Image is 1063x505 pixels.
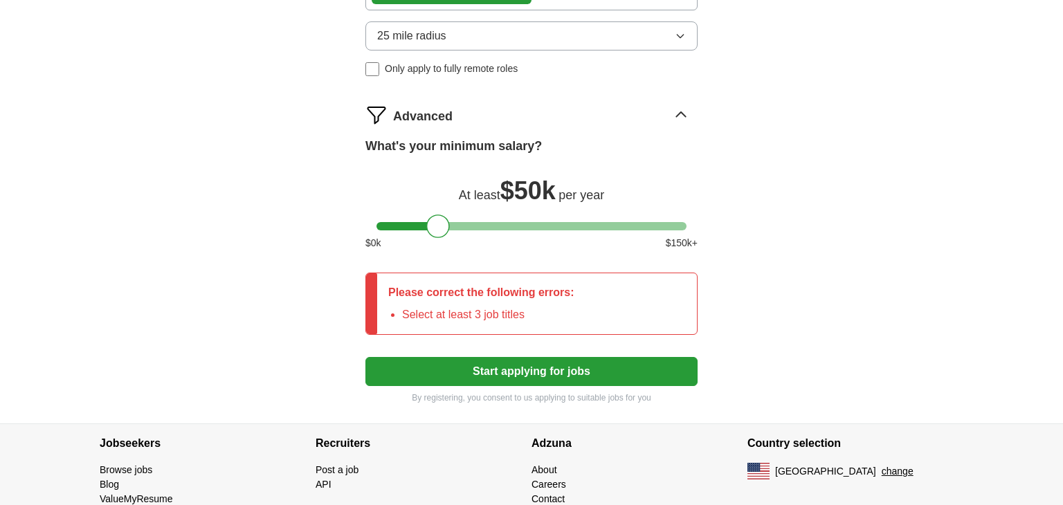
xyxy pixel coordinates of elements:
[500,176,556,205] span: $ 50k
[100,493,173,504] a: ValueMyResume
[365,137,542,156] label: What's your minimum salary?
[365,357,698,386] button: Start applying for jobs
[365,21,698,50] button: 25 mile radius
[531,464,557,475] a: About
[775,464,876,479] span: [GEOGRAPHIC_DATA]
[377,28,446,44] span: 25 mile radius
[365,104,388,126] img: filter
[558,188,604,202] span: per year
[747,463,770,479] img: US flag
[747,424,963,463] h4: Country selection
[316,464,358,475] a: Post a job
[393,107,453,126] span: Advanced
[882,464,914,479] button: change
[388,284,574,301] p: Please correct the following errors:
[316,479,331,490] a: API
[531,493,565,504] a: Contact
[385,62,518,76] span: Only apply to fully remote roles
[402,306,574,323] li: Select at least 3 job titles
[365,62,379,76] input: Only apply to fully remote roles
[365,236,381,250] span: $ 0 k
[100,464,152,475] a: Browse jobs
[100,479,119,490] a: Blog
[666,236,698,250] span: $ 150 k+
[459,188,500,202] span: At least
[365,392,698,404] p: By registering, you consent to us applying to suitable jobs for you
[531,479,566,490] a: Careers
